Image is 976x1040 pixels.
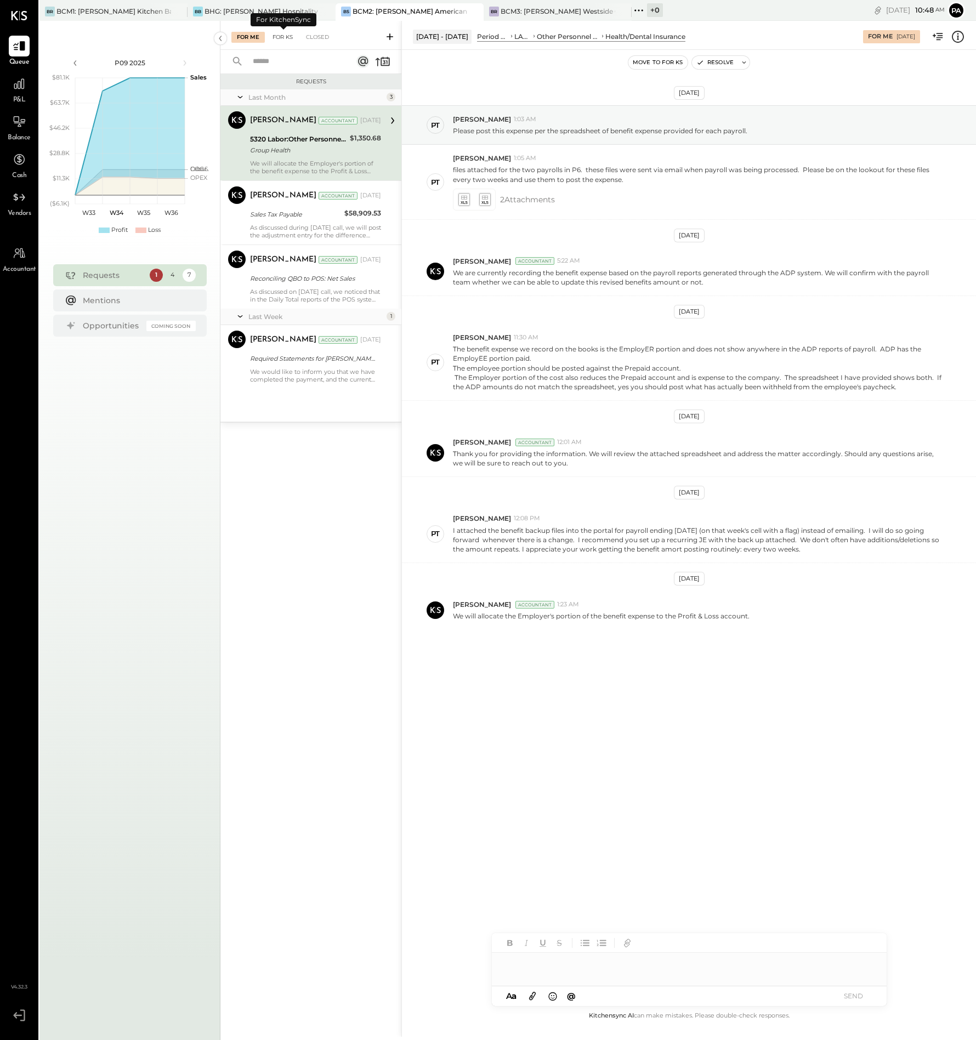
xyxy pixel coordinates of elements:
span: [PERSON_NAME] [453,514,511,523]
p: We are currently recording the benefit expense based on the payroll reports generated through the... [453,268,941,287]
text: $28.8K [49,149,70,157]
div: Last Week [248,312,384,321]
a: P&L [1,73,38,105]
div: $58,909.53 [344,208,381,219]
div: Accountant [319,336,358,344]
span: @ [567,991,576,1001]
div: Other Personnel Expense [537,32,600,41]
div: [DATE] [360,255,381,264]
span: P&L [13,95,26,105]
div: BR [489,7,499,16]
div: Reconciling QBO to POS: Net Sales [250,273,378,284]
button: Unordered List [578,936,592,950]
div: For KS [267,32,298,43]
span: Balance [8,133,31,143]
div: BCM3: [PERSON_NAME] Westside Grill [501,7,615,16]
text: $81.1K [52,73,70,81]
div: [DATE] [360,336,381,344]
text: W36 [164,209,178,217]
span: [PERSON_NAME] [453,154,511,163]
div: Health/Dental Insurance [605,32,685,41]
button: Underline [536,936,550,950]
button: Italic [519,936,534,950]
div: PT [431,177,440,187]
div: [DATE] [674,486,705,499]
div: [DATE] [674,305,705,319]
p: We will allocate the Employer's portion of the benefit expense to the Profit & Loss account. [453,611,750,621]
span: 12:08 PM [514,514,540,523]
text: W33 [82,209,95,217]
div: [PERSON_NAME] [250,254,316,265]
span: [PERSON_NAME] [453,600,511,609]
div: Accountant [515,601,554,609]
div: Accountant [319,117,358,124]
text: $46.2K [49,124,70,132]
div: $1,350.68 [350,133,381,144]
span: [PERSON_NAME] [453,257,511,266]
span: 1:23 AM [557,600,579,609]
div: 3 [387,93,395,101]
div: [DATE] [674,86,705,100]
div: [PERSON_NAME] [250,334,316,345]
button: @ [564,989,579,1003]
div: Group Health [250,145,347,156]
div: For KitchenSync [251,13,316,26]
div: For Me [868,32,893,41]
div: Accountant [515,439,554,446]
div: Opportunities [83,320,141,331]
div: 1 [387,312,395,321]
span: Queue [9,58,30,67]
span: [PERSON_NAME] [453,437,511,447]
a: Queue [1,36,38,67]
span: [PERSON_NAME] [453,115,511,124]
div: Requests [226,78,396,86]
div: Mentions [83,295,190,306]
div: [DATE] [360,191,381,200]
div: [DATE] [360,116,381,125]
div: [DATE] [674,410,705,423]
span: 2 Attachment s [500,189,555,211]
div: Closed [300,32,334,43]
div: [DATE] - [DATE] [413,30,472,43]
div: Last Month [248,93,384,102]
div: Profit [111,226,128,235]
div: As discussed on [DATE] call, we noticed that in the Daily Total reports of the POS system, the re... [250,288,381,303]
div: Loss [148,226,161,235]
div: We would like to inform you that we have completed the payment, and the current balance for this ... [250,368,381,383]
div: P09 2025 [83,58,177,67]
div: Accountant [319,192,358,200]
div: Required Statements for [PERSON_NAME] Fargo Signify CC# 6927 for Aug-25! [250,353,378,364]
div: [PERSON_NAME] [250,115,316,126]
div: + 0 [647,3,663,17]
button: Add URL [620,936,634,950]
a: Accountant [1,243,38,275]
text: W35 [137,209,150,217]
div: PT [431,528,440,539]
text: Sales [190,73,207,81]
div: LABOR [514,32,531,41]
div: 5320 Labor:Other Personnel Expense:Health/Dental Insurance [250,134,347,145]
span: Vendors [8,209,31,219]
button: Resolve [692,56,738,69]
div: 4 [166,269,179,282]
span: 5:22 AM [557,257,580,265]
div: Accountant [515,257,554,265]
div: Requests [83,270,144,281]
span: a [512,991,517,1001]
div: [PERSON_NAME] [250,190,316,201]
span: 11:30 AM [514,333,538,342]
button: Pa [947,2,965,19]
div: PT [431,120,440,130]
p: Thank you for providing the information. We will review the attached spreadsheet and address the ... [453,449,941,468]
p: Please post this expense per the spreadsheet of benefit expense provided for each payroll. [453,126,747,135]
a: Vendors [1,187,38,219]
div: [DATE] [886,5,945,15]
text: $11.3K [53,174,70,182]
div: PT [431,357,440,367]
div: BHG: [PERSON_NAME] Hospitality Group, LLC [205,7,319,16]
div: Period P&L [477,32,509,41]
span: 12:01 AM [557,438,582,447]
div: As discussed during [DATE] call, we will post the adjustment entry for the difference amount once... [250,224,381,239]
div: Coming Soon [146,321,196,331]
div: BS [341,7,351,16]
